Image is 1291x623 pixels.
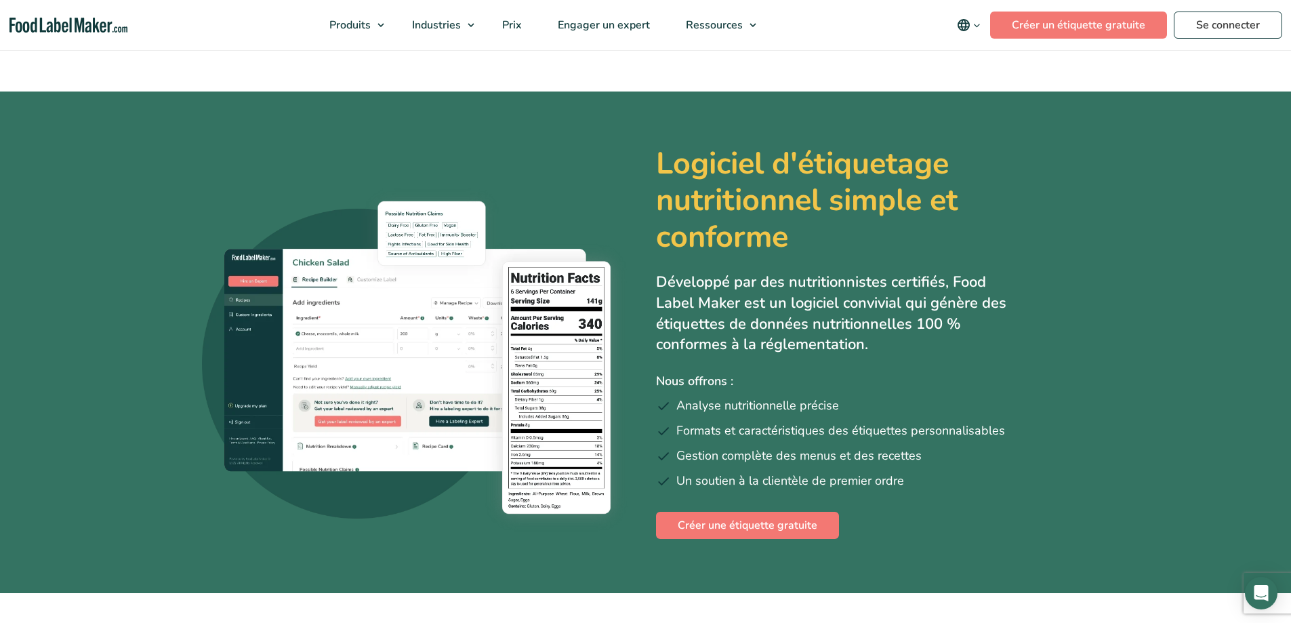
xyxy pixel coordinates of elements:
a: Se connecter [1174,12,1282,39]
span: Prix [498,18,523,33]
span: Analyse nutritionnelle précise [676,397,839,415]
a: Créer une étiquette gratuite [656,512,839,539]
span: Engager un expert [554,18,651,33]
span: Un soutien à la clientèle de premier ordre [676,472,904,490]
span: Ressources [682,18,744,33]
div: Open Intercom Messenger [1245,577,1277,609]
span: Formats et caractéristiques des étiquettes personnalisables [676,422,1005,440]
h1: Logiciel d'étiquetage nutritionnel simple et conforme [656,146,1059,256]
span: Gestion complète des menus et des recettes [676,447,922,465]
p: Développé par des nutritionnistes certifiés, Food Label Maker est un logiciel convivial qui génèr... [656,272,1008,355]
p: Nous offrons : [656,371,1090,391]
span: Produits [325,18,372,33]
a: Créer un étiquette gratuite [990,12,1167,39]
span: Industries [408,18,462,33]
